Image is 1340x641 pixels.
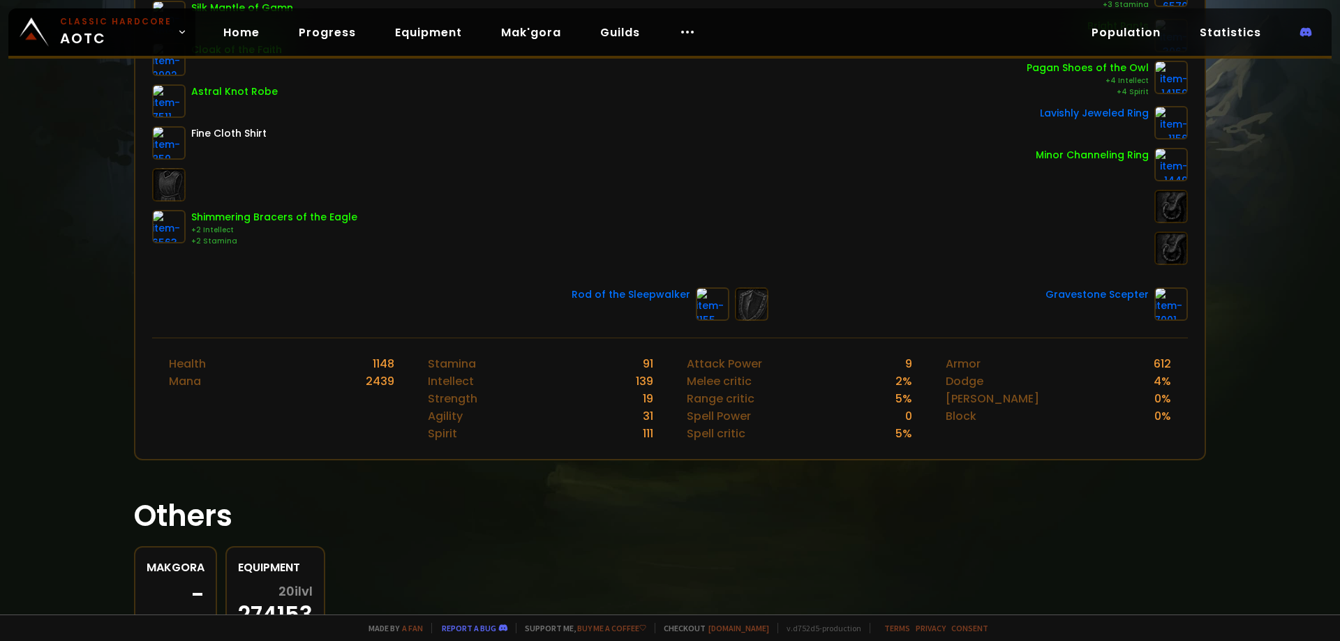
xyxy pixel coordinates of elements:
a: Makgora- [134,546,217,638]
div: Attack Power [687,355,762,372]
div: Agility [428,407,463,425]
span: Made by [360,623,423,633]
img: item-1155 [696,287,729,321]
img: item-1449 [1154,148,1188,181]
div: 1148 [373,355,394,372]
img: item-7511 [152,84,186,118]
div: 0 [905,407,912,425]
img: item-1156 [1154,106,1188,139]
img: item-6563 [152,210,186,243]
div: 139 [636,372,653,390]
a: Progress [288,18,367,47]
a: Terms [884,623,910,633]
div: Rod of the Sleepwalker [572,287,690,302]
div: Spell Power [687,407,751,425]
span: AOTC [60,15,172,49]
a: Report a bug [442,623,496,633]
div: Stamina [428,355,476,372]
div: +4 Spirit [1027,86,1149,98]
div: Block [946,407,976,425]
div: 2439 [366,372,394,390]
div: 0 % [1154,407,1171,425]
div: Strength [428,390,477,407]
div: 274153 [238,585,313,625]
div: +2 Stamina [191,236,357,247]
a: Equipment [384,18,473,47]
div: Melee critic [687,372,752,390]
div: 0 % [1154,390,1171,407]
div: Lavishly Jeweled Ring [1040,106,1149,121]
div: +4 Intellect [1027,75,1149,86]
img: item-7001 [1154,287,1188,321]
div: Health [169,355,206,372]
a: a fan [402,623,423,633]
a: Guilds [589,18,651,47]
a: Statistics [1189,18,1272,47]
a: Buy me a coffee [577,623,646,633]
div: Spirit [428,425,457,442]
img: item-2902 [152,43,186,76]
div: 2 % [895,372,912,390]
div: [PERSON_NAME] [946,390,1039,407]
div: - [147,585,204,605]
div: Intellect [428,372,474,390]
img: item-14159 [1154,61,1188,94]
div: 612 [1154,355,1171,372]
span: Checkout [655,623,769,633]
div: Pagan Shoes of the Owl [1027,61,1149,75]
a: Mak'gora [490,18,572,47]
div: Shimmering Bracers of the Eagle [191,210,357,225]
div: Minor Channeling Ring [1036,148,1149,163]
div: 111 [643,425,653,442]
span: Support me, [516,623,646,633]
div: 91 [643,355,653,372]
img: item-859 [152,126,186,160]
div: 31 [643,407,653,425]
div: Makgora [147,559,204,576]
a: Consent [951,623,988,633]
div: Silk Mantle of Gamn [191,1,293,15]
div: Dodge [946,372,983,390]
span: v. d752d5 - production [777,623,861,633]
div: Spell critic [687,425,745,442]
a: Home [212,18,271,47]
div: 5 % [895,425,912,442]
div: 5 % [895,390,912,407]
a: Equipment20ilvl274153 [225,546,325,638]
h1: Others [134,494,1206,538]
div: Astral Knot Robe [191,84,278,99]
div: +2 Intellect [191,225,357,236]
span: 20 ilvl [278,585,313,598]
div: 4 % [1154,372,1171,390]
div: Range critic [687,390,754,407]
a: [DOMAIN_NAME] [708,623,769,633]
a: Population [1080,18,1172,47]
div: Armor [946,355,981,372]
a: Privacy [916,623,946,633]
a: Classic HardcoreAOTC [8,8,195,56]
div: Mana [169,372,201,390]
div: 9 [905,355,912,372]
div: Fine Cloth Shirt [191,126,267,141]
small: Classic Hardcore [60,15,172,28]
div: 19 [643,390,653,407]
div: Gravestone Scepter [1045,287,1149,302]
div: Equipment [238,559,313,576]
